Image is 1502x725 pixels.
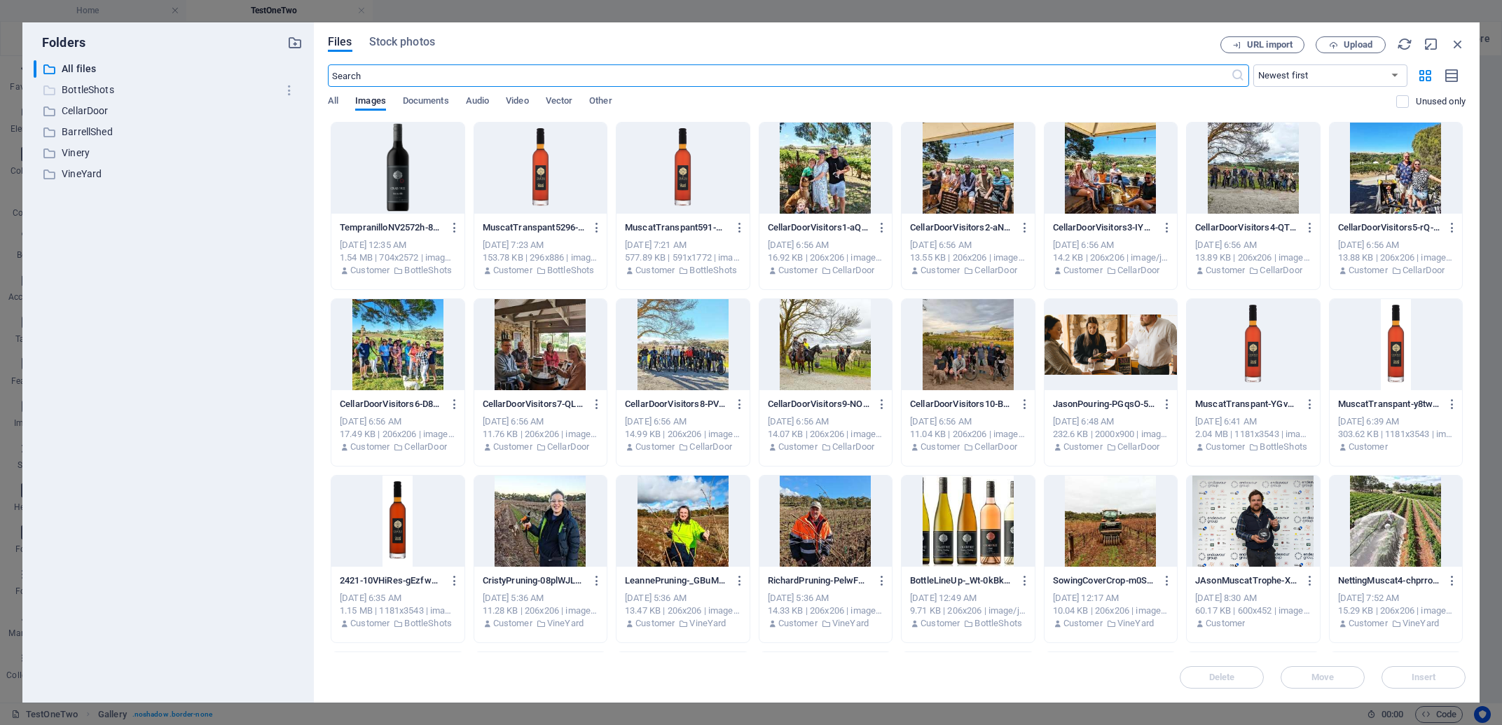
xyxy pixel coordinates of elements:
[1338,617,1454,630] div: By: Customer | Folder: VineYard
[910,441,1026,453] div: By: Customer | Folder: CellarDoor
[1338,398,1441,410] p: MuscatTranspant-y8twaWENMHDeizv9mbC3mQ.jpg
[768,605,884,617] div: 14.33 KB | 206x206 | image/jpeg
[1195,239,1311,251] div: [DATE] 6:56 AM
[62,166,277,182] p: VineYard
[355,92,386,112] span: Images
[768,239,884,251] div: [DATE] 6:56 AM
[466,92,489,112] span: Audio
[403,92,449,112] span: Documents
[910,239,1026,251] div: [DATE] 6:56 AM
[1063,617,1103,630] p: Customer
[625,605,741,617] div: 13.47 KB | 206x206 | image/jpeg
[1338,415,1454,428] div: [DATE] 6:39 AM
[1195,605,1311,617] div: 60.17 KB | 600x452 | image/webp
[1117,264,1159,277] p: CellarDoor
[483,415,599,428] div: [DATE] 6:56 AM
[546,92,573,112] span: Vector
[547,264,595,277] p: BottleShots
[910,592,1026,605] div: [DATE] 12:49 AM
[547,441,589,453] p: CellarDoor
[1338,574,1441,587] p: NettingMuscat4-chprrodeScFT49pcEOJX6A.jpg
[1220,36,1304,53] button: URL import
[34,60,36,78] div: ​
[689,617,726,630] p: VineYard
[483,251,599,264] div: 153.78 KB | 296x886 | image/png
[1349,264,1388,277] p: Customer
[340,428,456,441] div: 17.49 KB | 206x206 | image/jpeg
[1316,36,1386,53] button: Upload
[62,82,277,98] p: BottleShots
[328,34,352,50] span: Files
[832,441,874,453] p: CellarDoor
[404,264,452,277] p: BottleShots
[493,264,532,277] p: Customer
[493,617,532,630] p: Customer
[1403,617,1439,630] p: VineYard
[1053,574,1156,587] p: SowingCoverCrop-m0S8ku23n2M-TwykFMX11A.jpg
[340,617,456,630] div: By: Customer | Folder: BottleShots
[768,221,871,234] p: CellarDoorVisitors1-aQpNOtq0sGTnlXy9ikfUsQ.jpg
[1063,264,1103,277] p: Customer
[1206,617,1245,630] p: Customer
[689,264,737,277] p: BottleShots
[1206,264,1245,277] p: Customer
[1195,415,1311,428] div: [DATE] 6:41 AM
[506,92,528,112] span: Video
[910,221,1013,234] p: CellarDoorVisitors2-aN1SXceKaiazohMfTvjSEg.jpg
[625,574,728,587] p: LeannePruning-_GBuM2AsTqie1G25L9iHsg.jpg
[625,428,741,441] div: 14.99 KB | 206x206 | image/jpeg
[974,264,1017,277] p: CellarDoor
[1338,239,1454,251] div: [DATE] 6:56 AM
[34,123,303,141] div: BarrellShed
[625,239,741,251] div: [DATE] 7:21 AM
[1424,36,1439,52] i: Minimize
[1195,574,1298,587] p: JAsonMuscatTrophe-X9NjoTmMHy_18v6Yx2gifg.jpg
[625,398,728,410] p: CellarDoorVisitors8-PVF_jrKeMdWOXaaX8yeKtg.jpg
[328,64,1231,87] input: Search
[1338,221,1441,234] p: CellarDoorVisitors5-rQ-lAUAu2KS6QfQrViCycA.jpg
[340,221,443,234] p: TempranilloNV2572h-807-oBvPtTWq4VSa1uFdzQ.png
[483,617,599,630] div: By: Customer | Folder: VineYard
[287,35,303,50] i: Create new folder
[340,605,456,617] div: 1.15 MB | 1181x3543 | image/jpeg
[768,251,884,264] div: 16.92 KB | 206x206 | image/jpeg
[404,617,452,630] p: BottleShots
[34,34,85,52] p: Folders
[1117,441,1159,453] p: CellarDoor
[340,441,456,453] div: By: Customer | Folder: CellarDoor
[910,264,1026,277] div: By: Customer | Folder: CellarDoor
[921,264,960,277] p: Customer
[34,102,303,120] div: CellarDoor
[547,617,584,630] p: VineYard
[1053,617,1169,630] div: By: Customer | Folder: VineYard
[493,441,532,453] p: Customer
[340,264,456,277] div: By: Customer | Folder: BottleShots
[1053,415,1169,428] div: [DATE] 6:48 AM
[768,264,884,277] div: By: Customer | Folder: CellarDoor
[1063,441,1103,453] p: Customer
[625,617,741,630] div: By: Customer | Folder: VineYard
[34,165,303,183] div: VineYard
[768,415,884,428] div: [DATE] 6:56 AM
[625,592,741,605] div: [DATE] 5:36 AM
[1053,264,1169,277] div: By: Customer | Folder: CellarDoor
[689,441,731,453] p: CellarDoor
[625,251,741,264] div: 577.89 KB | 591x1772 | image/png
[1349,441,1388,453] p: Customer
[1053,441,1169,453] div: By: Customer | Folder: CellarDoor
[910,617,1026,630] div: By: Customer | Folder: BottleShots
[1397,36,1412,52] i: Reload
[768,441,884,453] div: By: Customer | Folder: CellarDoor
[778,441,818,453] p: Customer
[1338,251,1454,264] div: 13.88 KB | 206x206 | image/jpeg
[62,103,277,119] p: CellarDoor
[350,617,390,630] p: Customer
[768,592,884,605] div: [DATE] 5:36 AM
[483,398,586,410] p: CellarDoorVisitors7-QLI0xfEwGahKOVeihVsdLA.jpg
[369,34,435,50] span: Stock photos
[625,415,741,428] div: [DATE] 6:56 AM
[768,574,871,587] p: RichardPruning-PelwFUdoAFAh4uAcr7_2UA.jpg
[768,617,884,630] div: By: Customer | Folder: VineYard
[1450,36,1466,52] i: Close
[1053,398,1156,410] p: JasonPouring-PGqsO-5VY6UzW5n3A0f1TA.jpg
